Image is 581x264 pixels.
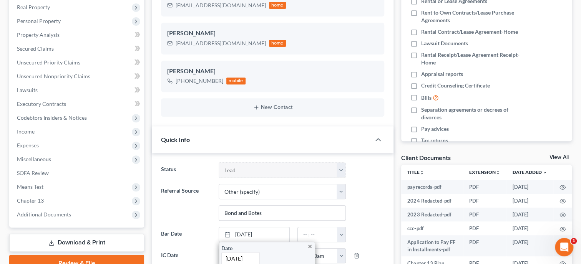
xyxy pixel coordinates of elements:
[506,235,553,256] td: [DATE]
[555,238,573,256] iframe: Intercom live chat
[421,40,468,47] span: Lawsuit Documents
[506,194,553,208] td: [DATE]
[157,184,215,221] label: Referral Source
[401,153,450,162] div: Client Documents
[11,166,144,180] a: SOFA Review
[419,170,424,175] i: unfold_more
[463,235,506,256] td: PDF
[421,125,449,133] span: Pay advices
[17,18,61,24] span: Personal Property
[17,59,80,66] span: Unsecured Priority Claims
[401,208,463,221] td: 2023 Redacted-pdf
[421,82,490,89] span: Credit Counseling Certificate
[17,183,43,190] span: Means Test
[11,56,144,69] a: Unsecured Priority Claims
[421,106,523,121] span: Separation agreements or decrees of divorces
[421,137,448,144] span: Tax returns
[176,2,266,9] div: [EMAIL_ADDRESS][DOMAIN_NAME]
[11,83,144,97] a: Lawsuits
[17,45,54,52] span: Secured Claims
[176,77,223,85] div: [PHONE_NUMBER]
[17,211,71,218] span: Additional Documents
[221,244,232,252] label: Date
[463,194,506,208] td: PDF
[401,221,463,235] td: ccc-pdf
[401,180,463,194] td: payrecords-pdf
[219,227,289,242] a: [DATE]
[571,238,577,244] span: 1
[543,170,547,175] i: expand_more
[421,70,463,78] span: Appraisal reports
[11,42,144,56] a: Secured Claims
[17,142,39,148] span: Expenses
[11,69,144,83] a: Unsecured Nonpriority Claims
[469,169,500,175] a: Extensionunfold_more
[17,4,50,10] span: Real Property
[219,206,345,220] input: Other Referral Source
[167,29,378,38] div: [PERSON_NAME]
[496,170,500,175] i: unfold_more
[17,114,87,121] span: Codebtors Insiders & Notices
[167,104,378,111] button: New Contact
[298,249,337,263] input: -- : --
[17,170,49,176] span: SOFA Review
[307,244,313,249] i: close
[17,31,60,38] span: Property Analysis
[549,155,569,160] a: View All
[298,227,337,242] input: -- : --
[421,94,432,102] span: Bills
[421,51,523,66] span: Rental Receipt/Lease Agreement Receipt-Home
[463,208,506,221] td: PDF
[11,28,144,42] a: Property Analysis
[421,9,523,24] span: Rent to Own Contracts/Lease Purchase Agreements
[513,169,547,175] a: Date Added expand_more
[506,180,553,194] td: [DATE]
[269,40,286,47] div: home
[401,235,463,256] td: Application to Pay FF in Installments-pdf
[11,97,144,111] a: Executory Contracts
[9,234,144,252] a: Download & Print
[161,136,190,143] span: Quick Info
[167,67,378,76] div: [PERSON_NAME]
[17,156,51,162] span: Miscellaneous
[226,78,246,84] div: mobile
[17,197,44,204] span: Chapter 13
[506,221,553,235] td: [DATE]
[463,221,506,235] td: PDF
[407,169,424,175] a: Titleunfold_more
[176,40,266,47] div: [EMAIL_ADDRESS][DOMAIN_NAME]
[17,128,35,135] span: Income
[157,227,215,242] label: Bar Date
[17,73,90,79] span: Unsecured Nonpriority Claims
[17,87,38,93] span: Lawsuits
[17,101,66,107] span: Executory Contracts
[401,194,463,208] td: 2024 Redacted-pdf
[421,28,518,36] span: Rental Contract/Lease Agreement-Home
[506,208,553,221] td: [DATE]
[269,2,286,9] div: home
[157,248,215,264] label: IC Date
[463,180,506,194] td: PDF
[307,242,313,251] a: close
[157,162,215,178] label: Status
